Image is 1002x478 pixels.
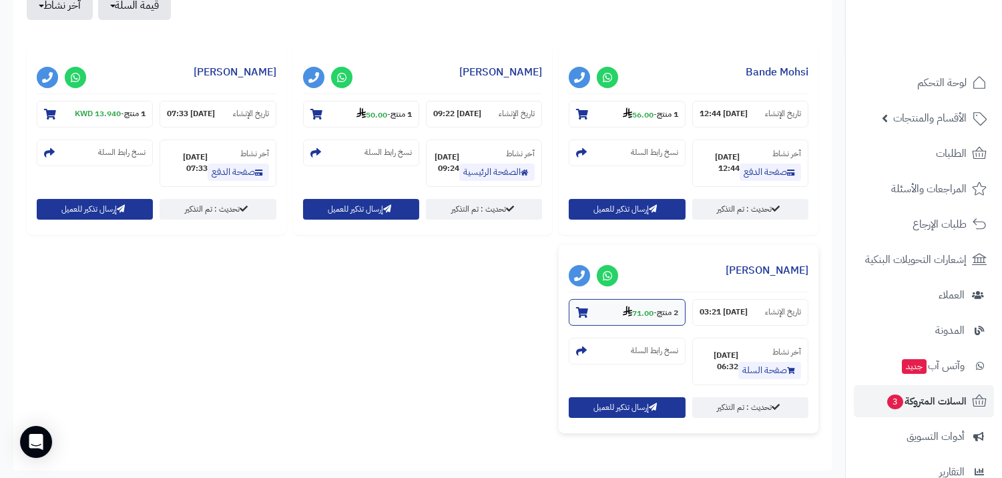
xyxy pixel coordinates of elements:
[854,67,994,99] a: لوحة التحكم
[907,427,965,446] span: أدوات التسويق
[303,101,419,128] section: 1 منتج-50.00
[37,101,153,128] section: 1 منتج-13.940 KWD
[746,64,808,80] a: Bande Mohsi
[738,362,801,379] a: صفحة السلة
[854,208,994,240] a: طلبات الإرجاع
[854,173,994,205] a: المراجعات والأسئلة
[623,107,678,121] small: -
[459,164,535,181] a: الصفحة الرئيسية
[623,109,654,121] strong: 56.00
[569,199,685,220] button: إرسال تذكير للعميل
[692,199,808,220] a: تحديث : تم التذكير
[657,307,678,319] strong: 2 منتج
[194,64,276,80] a: [PERSON_NAME]
[854,421,994,453] a: أدوات التسويق
[854,279,994,311] a: العملاء
[356,109,387,121] strong: 50.00
[911,30,989,58] img: logo-2.png
[623,307,654,319] strong: 71.00
[391,109,412,121] strong: 1 منتج
[886,392,967,411] span: السلات المتروكة
[569,397,685,418] button: إرسال تذكير للعميل
[740,164,801,181] a: صفحة الدفع
[935,321,965,340] span: المدونة
[356,107,412,121] small: -
[700,350,738,373] strong: [DATE] 06:32
[700,108,748,120] strong: [DATE] 12:44
[208,164,269,181] a: صفحة الدفع
[854,138,994,170] a: الطلبات
[167,108,215,120] strong: [DATE] 07:33
[124,107,146,120] strong: 1 منتج
[865,250,967,269] span: إشعارات التحويلات البنكية
[37,140,153,166] section: نسخ رابط السلة
[700,306,748,318] strong: [DATE] 03:21
[887,395,904,410] span: 3
[303,199,419,220] button: إرسال تذكير للعميل
[854,314,994,346] a: المدونة
[854,385,994,417] a: السلات المتروكة3
[913,215,967,234] span: طلبات الإرجاع
[233,108,269,120] small: تاريخ الإنشاء
[765,306,801,318] small: تاريخ الإنشاء
[569,338,685,365] section: نسخ رابط السلة
[692,397,808,418] a: تحديث : تم التذكير
[772,346,801,358] small: آخر نشاط
[893,109,967,128] span: الأقسام والمنتجات
[623,306,678,319] small: -
[854,244,994,276] a: إشعارات التحويلات البنكية
[631,345,678,356] small: نسخ رابط السلة
[364,147,412,158] small: نسخ رابط السلة
[459,64,542,80] a: [PERSON_NAME]
[772,148,801,160] small: آخر نشاط
[726,262,808,278] a: [PERSON_NAME]
[902,359,927,374] span: جديد
[765,108,801,120] small: تاريخ الإنشاء
[37,199,153,220] button: إرسال تذكير للعميل
[901,356,965,375] span: وآتس آب
[433,152,459,174] strong: [DATE] 09:24
[303,140,419,166] section: نسخ رابط السلة
[917,73,967,92] span: لوحة التحكم
[936,144,967,163] span: الطلبات
[75,107,121,120] strong: 13.940 KWD
[426,199,542,220] a: تحديث : تم التذكير
[854,350,994,382] a: وآتس آبجديد
[939,286,965,304] span: العملاء
[569,140,685,166] section: نسخ رابط السلة
[167,152,207,174] strong: [DATE] 07:33
[569,299,685,326] section: 2 منتج-71.00
[700,152,740,174] strong: [DATE] 12:44
[631,147,678,158] small: نسخ رابط السلة
[20,426,52,458] div: Open Intercom Messenger
[891,180,967,198] span: المراجعات والأسئلة
[160,199,276,220] a: تحديث : تم التذكير
[569,101,685,128] section: 1 منتج-56.00
[240,148,269,160] small: آخر نشاط
[506,148,535,160] small: آخر نشاط
[433,108,481,120] strong: [DATE] 09:22
[657,109,678,121] strong: 1 منتج
[75,108,146,120] small: -
[499,108,535,120] small: تاريخ الإنشاء
[98,147,146,158] small: نسخ رابط السلة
